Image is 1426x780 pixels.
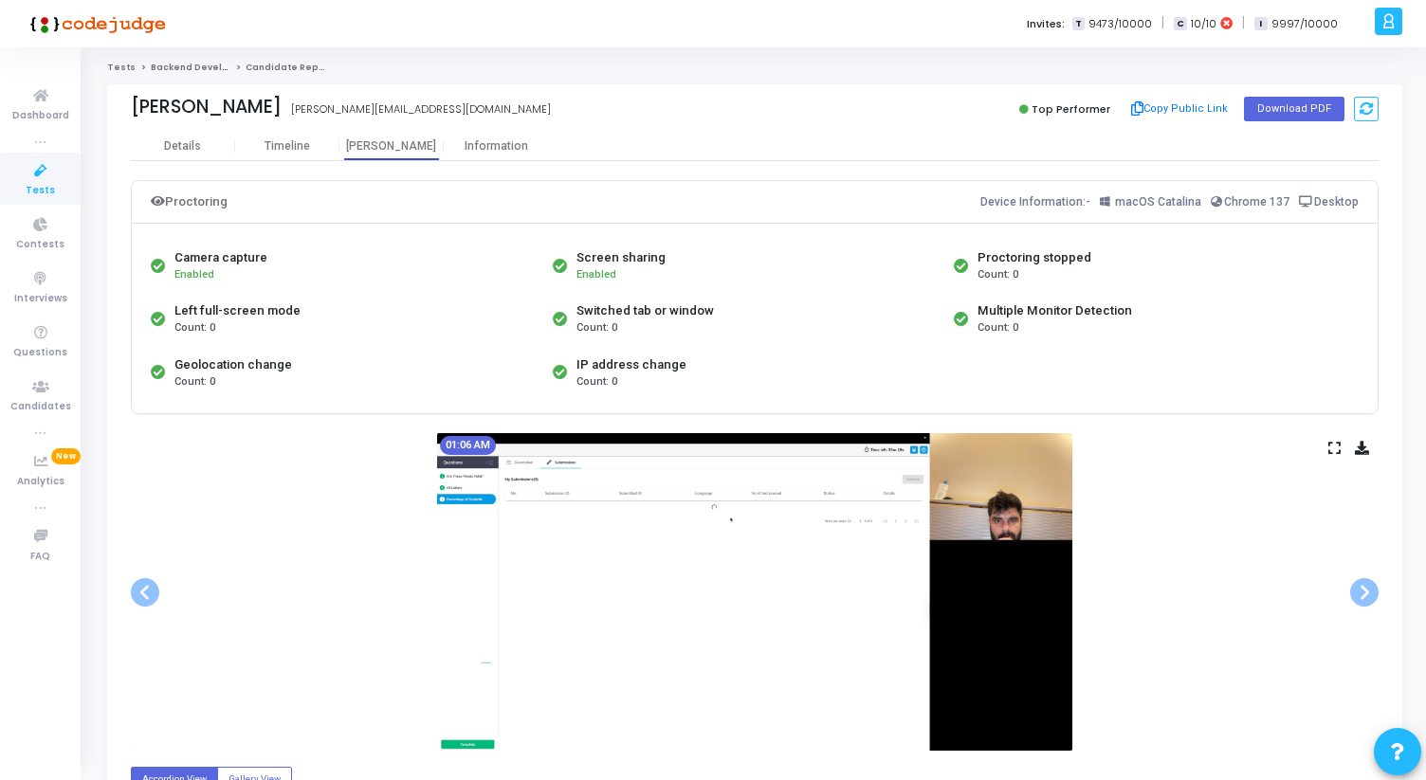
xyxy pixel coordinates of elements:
[980,190,1360,213] div: Device Information:-
[576,301,714,320] div: Switched tab or window
[151,190,228,213] div: Proctoring
[17,474,64,490] span: Analytics
[1314,195,1359,209] span: Desktop
[107,62,1402,74] nav: breadcrumb
[174,320,215,336] span: Count: 0
[1254,17,1267,31] span: I
[576,320,617,336] span: Count: 0
[16,237,64,253] span: Contests
[1125,95,1234,123] button: Copy Public Link
[978,320,1018,336] span: Count: 0
[265,139,310,154] div: Timeline
[440,436,496,455] mat-chip: 01:06 AM
[30,549,50,565] span: FAQ
[1242,13,1245,33] span: |
[978,267,1018,283] span: Count: 0
[151,62,307,73] a: Backend Developer Assessment
[1174,17,1186,31] span: C
[174,355,292,374] div: Geolocation change
[1224,195,1289,209] span: Chrome 137
[444,139,548,154] div: Information
[576,355,686,374] div: IP address change
[1032,101,1110,117] span: Top Performer
[1115,195,1201,209] span: macOS Catalina
[339,139,444,154] div: [PERSON_NAME]
[576,374,617,390] span: Count: 0
[978,301,1132,320] div: Multiple Monitor Detection
[1191,16,1216,32] span: 10/10
[1244,97,1344,121] button: Download PDF
[1271,16,1338,32] span: 9997/10000
[978,248,1091,267] div: Proctoring stopped
[576,248,666,267] div: Screen sharing
[576,268,616,281] span: Enabled
[12,108,69,124] span: Dashboard
[437,433,1072,751] img: screenshot-1757619389615.jpeg
[1027,16,1065,32] label: Invites:
[107,62,136,73] a: Tests
[164,139,201,154] div: Details
[174,248,267,267] div: Camera capture
[174,268,214,281] span: Enabled
[1072,17,1085,31] span: T
[24,5,166,43] img: logo
[13,345,67,361] span: Questions
[1161,13,1164,33] span: |
[1088,16,1152,32] span: 9473/10000
[131,96,282,118] div: [PERSON_NAME]
[246,62,333,73] span: Candidate Report
[51,448,81,464] span: New
[14,291,67,307] span: Interviews
[174,301,301,320] div: Left full-screen mode
[10,399,71,415] span: Candidates
[26,183,55,199] span: Tests
[291,101,551,118] div: [PERSON_NAME][EMAIL_ADDRESS][DOMAIN_NAME]
[174,374,215,390] span: Count: 0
